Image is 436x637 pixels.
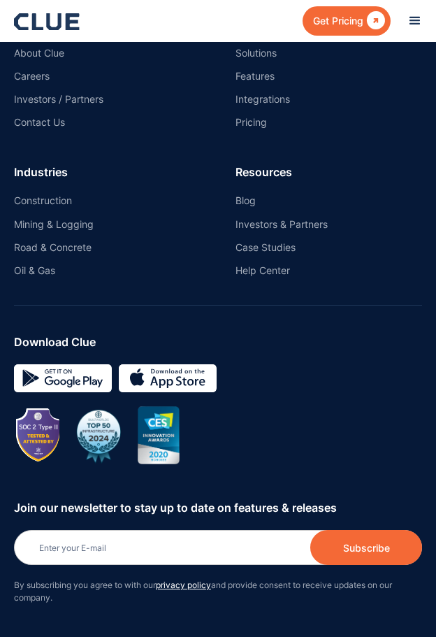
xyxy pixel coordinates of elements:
[235,194,422,207] a: Blog
[14,579,422,604] p: By subscribing you agree to with our and provide consent to receive updates on our company.
[14,218,201,231] a: Mining & Logging
[235,218,422,231] a: Investors & Partners
[310,530,422,565] input: Subscribe
[313,12,363,29] div: Get Pricing
[14,499,422,516] div: Join our newsletter to stay up to date on features & releases
[14,264,201,277] a: Oil & Gas
[70,407,127,464] img: BuiltWorlds Top 50 Infrastructure 2024 award badge with
[14,93,201,106] a: Investors / Partners
[363,12,385,29] div: 
[235,164,422,180] div: Resources
[235,93,422,106] a: Integrations
[366,570,436,637] iframe: Chat Widget
[17,410,59,461] img: Image showing SOC 2 TYPE II badge for CLUE
[14,164,201,180] div: Industries
[14,194,201,207] a: Construction
[235,264,422,277] a: Help Center
[14,47,201,59] a: About Clue
[235,47,422,59] a: Solutions
[14,334,422,350] div: Download Clue
[14,499,422,618] form: Newsletter
[119,364,217,392] img: download on the App store
[156,580,211,590] a: privacy policy
[14,241,201,254] a: Road & Concrete
[14,116,201,129] a: Contact Us
[138,406,180,464] img: CES innovation award 2020 image
[14,530,422,565] input: Enter your E-mail
[303,6,391,35] a: Get Pricing
[235,70,422,83] a: Features
[14,70,201,83] a: Careers
[235,116,422,129] a: Pricing
[14,364,112,392] img: Google simple icon
[235,241,422,254] a: Case Studies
